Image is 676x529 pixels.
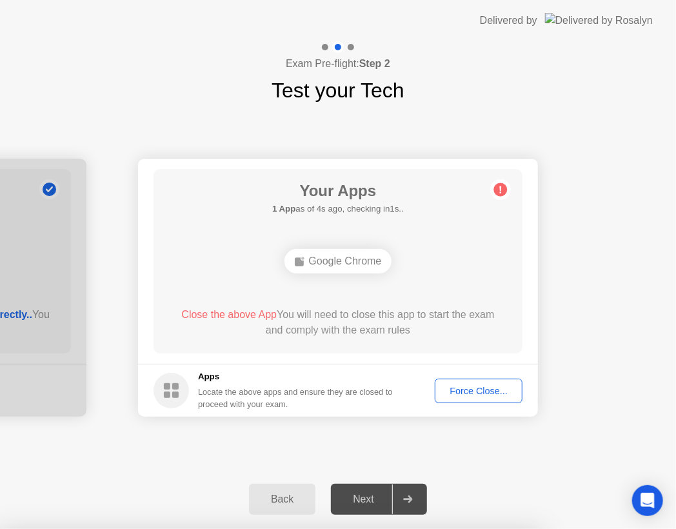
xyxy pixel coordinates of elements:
[286,56,390,72] h4: Exam Pre-flight:
[335,494,392,505] div: Next
[181,309,277,320] span: Close the above App
[439,386,518,396] div: Force Close...
[545,13,653,28] img: Delivered by Rosalyn
[632,485,663,516] div: Open Intercom Messenger
[272,179,404,203] h1: Your Apps
[272,204,295,214] b: 1 App
[272,203,404,215] h5: as of 4s ago, checking in1s..
[198,370,393,383] h5: Apps
[480,13,537,28] div: Delivered by
[198,386,393,410] div: Locate the above apps and ensure they are closed to proceed with your exam.
[253,494,312,505] div: Back
[284,249,392,274] div: Google Chrome
[359,58,390,69] b: Step 2
[272,75,404,106] h1: Test your Tech
[172,307,504,338] div: You will need to close this app to start the exam and comply with the exam rules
